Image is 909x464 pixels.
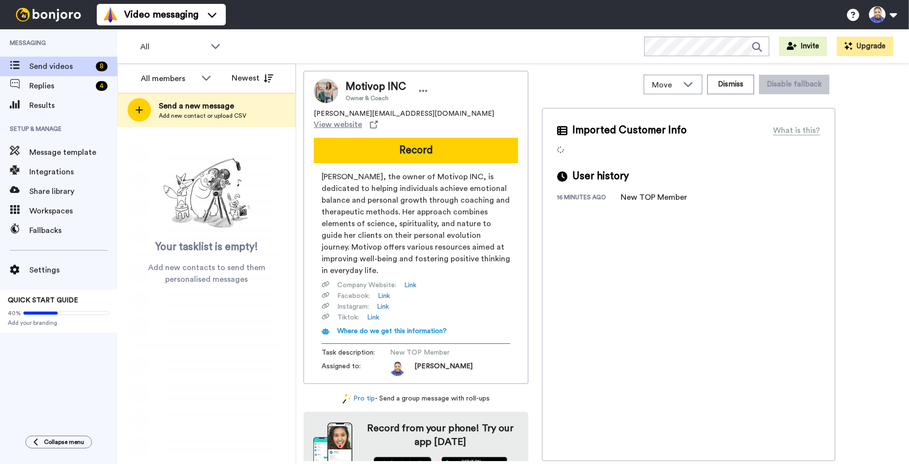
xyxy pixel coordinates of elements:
[337,302,369,312] span: Instagram :
[8,309,21,317] span: 40%
[159,112,246,120] span: Add new contact or upload CSV
[96,81,108,91] div: 4
[103,7,118,22] img: vm-color.svg
[322,361,390,376] span: Assigned to:
[29,205,117,217] span: Workspaces
[414,361,473,376] span: [PERSON_NAME]
[96,62,108,71] div: 8
[322,171,510,276] span: [PERSON_NAME], the owner of Motivop INC, is dedicated to helping individuals achieve emotional ba...
[124,8,198,21] span: Video messaging
[377,302,389,312] a: Link
[314,109,494,119] span: [PERSON_NAME][EMAIL_ADDRESS][DOMAIN_NAME]
[337,313,359,322] span: Tiktok :
[29,80,92,92] span: Replies
[8,297,78,304] span: QUICK START GUIDE
[390,361,405,376] img: ACg8ocJhxcHYul2vE4-v43EfBJladGzvRcruOYpaVGW-HfzpNQYm6lk=s96-c
[346,94,406,102] span: Owner & Coach
[29,186,117,197] span: Share library
[652,79,678,91] span: Move
[621,191,687,203] div: New TOP Member
[337,280,396,290] span: Company Website :
[158,154,256,232] img: ready-set-action.png
[29,100,117,111] span: Results
[141,73,196,84] div: All members
[773,125,820,136] div: What is this?
[572,169,629,184] span: User history
[44,438,84,446] span: Collapse menu
[29,147,117,158] span: Message template
[779,37,827,56] button: Invite
[303,394,528,404] div: - Send a group message with roll-ups
[314,119,378,130] a: View website
[346,80,406,94] span: Motivop INC
[314,138,518,163] button: Record
[155,240,258,254] span: Your tasklist is empty!
[29,264,117,276] span: Settings
[362,422,519,449] h4: Record from your phone! Try our app [DATE]
[572,123,687,138] span: Imported Customer Info
[404,280,416,290] a: Link
[29,61,92,72] span: Send videos
[322,348,390,358] span: Task description :
[29,166,117,178] span: Integrations
[759,75,829,94] button: Disable fallback
[378,291,390,301] a: Link
[132,262,281,285] span: Add new contacts to send them personalised messages
[12,8,85,21] img: bj-logo-header-white.svg
[337,291,370,301] span: Facebook :
[837,37,893,56] button: Upgrade
[224,68,281,88] button: Newest
[707,75,754,94] button: Dismiss
[314,119,362,130] span: View website
[557,193,621,203] div: 16 minutes ago
[390,348,483,358] span: New TOP Member
[314,79,338,103] img: Image of Motivop INC
[140,41,206,53] span: All
[8,319,109,327] span: Add your branding
[25,436,92,448] button: Collapse menu
[367,313,379,322] a: Link
[337,328,447,335] span: Where do we get this information?
[159,100,246,112] span: Send a new message
[343,394,375,404] a: Pro tip
[343,394,351,404] img: magic-wand.svg
[29,225,117,236] span: Fallbacks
